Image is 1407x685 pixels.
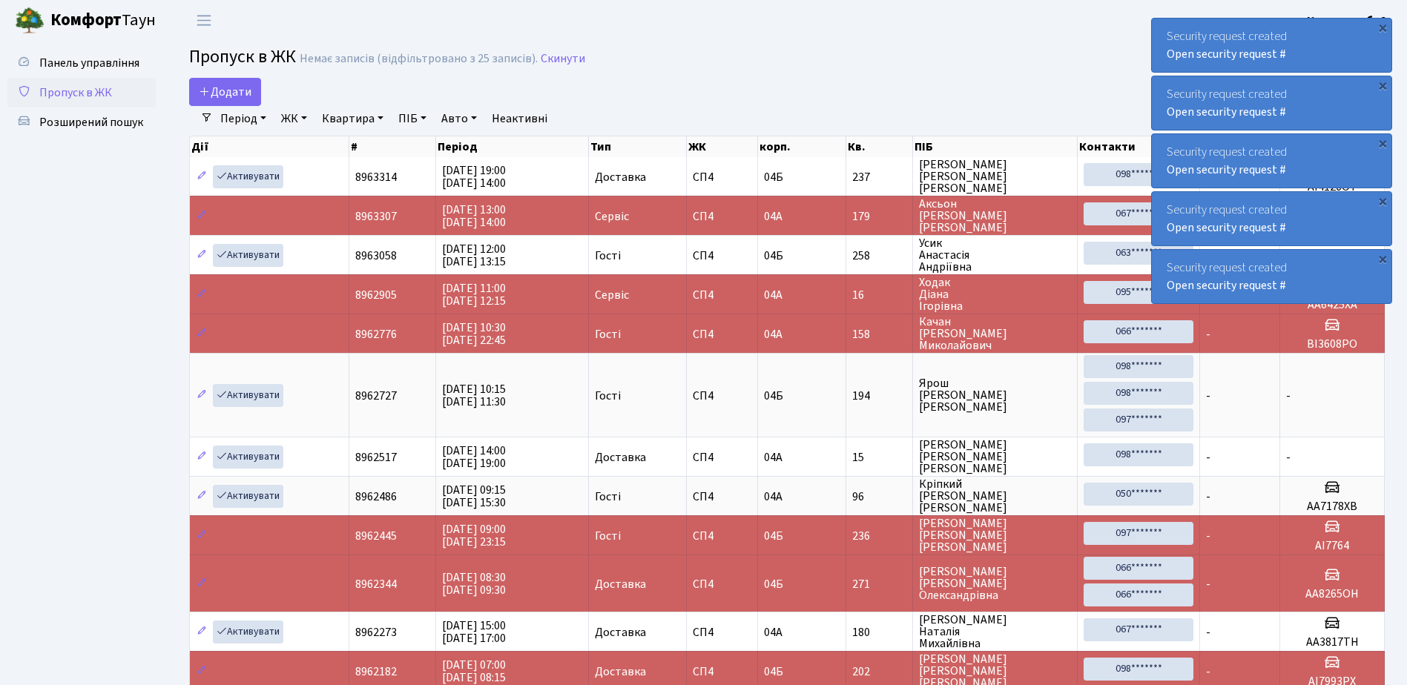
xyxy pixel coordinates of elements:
span: [DATE] 09:00 [DATE] 23:15 [442,521,506,550]
span: Доставка [595,578,646,590]
span: СП4 [693,390,751,402]
h5: АА7178ХВ [1286,500,1378,514]
span: 8962905 [355,287,397,303]
span: - [1206,664,1210,680]
a: Період [214,106,272,131]
a: Скинути [541,52,585,66]
div: × [1375,20,1390,35]
span: 04Б [764,169,783,185]
span: Розширений пошук [39,114,143,130]
span: 258 [852,250,907,262]
span: - [1206,489,1210,505]
span: [DATE] 15:00 [DATE] 17:00 [442,618,506,646]
span: [DATE] 13:00 [DATE] 14:00 [442,202,506,231]
h5: АА8265ОН [1286,587,1378,601]
h5: АА3817ТН [1286,635,1378,649]
span: 04А [764,624,782,641]
span: 8963307 [355,208,397,225]
span: Сервіс [595,211,629,222]
span: 04Б [764,576,783,592]
h5: АА6425ХА [1286,298,1378,312]
span: 04Б [764,664,783,680]
span: Доставка [595,626,646,638]
span: 8963314 [355,169,397,185]
h5: AI7764 [1286,539,1378,553]
span: 194 [852,390,907,402]
span: СП4 [693,328,751,340]
span: [PERSON_NAME] [PERSON_NAME] [PERSON_NAME] [919,517,1071,553]
span: [PERSON_NAME] [PERSON_NAME] Олександрівна [919,566,1071,601]
span: - [1286,449,1291,466]
a: Активувати [213,244,283,267]
span: Гості [595,250,621,262]
span: [PERSON_NAME] [PERSON_NAME] [PERSON_NAME] [919,439,1071,474]
span: 8962445 [355,528,397,544]
span: СП4 [693,666,751,678]
span: Пропуск в ЖК [39,85,112,101]
span: Аксьон [PERSON_NAME] [PERSON_NAME] [919,198,1071,234]
a: Квартира [316,106,389,131]
b: Консьєрж б. 4. [1307,13,1389,29]
span: Гості [595,328,621,340]
span: 8962517 [355,449,397,466]
span: [PERSON_NAME] [PERSON_NAME] [PERSON_NAME] [919,159,1071,194]
span: [DATE] 11:00 [DATE] 12:15 [442,280,506,309]
span: 8962182 [355,664,397,680]
span: Усик Анастасія Андріївна [919,237,1071,273]
div: Немає записів (відфільтровано з 25 записів). [300,52,538,66]
span: [DATE] 10:30 [DATE] 22:45 [442,320,506,348]
span: 8962344 [355,576,397,592]
div: Security request created [1152,76,1391,130]
span: 16 [852,289,907,301]
span: СП4 [693,530,751,542]
span: [DATE] 19:00 [DATE] 14:00 [442,162,506,191]
span: - [1206,449,1210,466]
span: - [1206,388,1210,404]
a: Панель управління [7,48,156,78]
span: Додати [199,84,251,100]
th: Період [436,136,589,157]
a: Додати [189,78,261,106]
span: СП4 [693,171,751,183]
div: Security request created [1152,134,1391,188]
span: 04Б [764,248,783,264]
div: × [1375,193,1390,208]
div: × [1375,251,1390,266]
span: СП4 [693,289,751,301]
span: 179 [852,211,907,222]
span: СП4 [693,626,751,638]
th: Тип [589,136,687,157]
th: # [349,136,436,157]
span: 180 [852,626,907,638]
span: Качан [PERSON_NAME] Миколайович [919,316,1071,351]
b: Комфорт [50,8,122,32]
th: ЖК [687,136,758,157]
span: 158 [852,328,907,340]
span: Гості [595,530,621,542]
span: - [1206,326,1210,342]
a: Open security request # [1167,104,1286,120]
a: Open security request # [1167,46,1286,62]
a: Активувати [213,485,283,508]
th: Дії [190,136,349,157]
span: Ярош [PERSON_NAME] [PERSON_NAME] [919,377,1071,413]
span: СП4 [693,578,751,590]
a: Активувати [213,165,283,188]
span: Панель управління [39,55,139,71]
a: Консьєрж б. 4. [1307,12,1389,30]
span: 04А [764,208,782,225]
th: корп. [758,136,846,157]
span: 8962727 [355,388,397,404]
span: 04А [764,489,782,505]
a: Неактивні [486,106,553,131]
th: Кв. [846,136,914,157]
span: Доставка [595,666,646,678]
span: - [1286,388,1291,404]
span: 8963058 [355,248,397,264]
a: ПІБ [392,106,432,131]
span: Пропуск в ЖК [189,44,296,70]
span: Гості [595,491,621,503]
span: Доставка [595,171,646,183]
div: Security request created [1152,192,1391,245]
a: Розширений пошук [7,107,156,137]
